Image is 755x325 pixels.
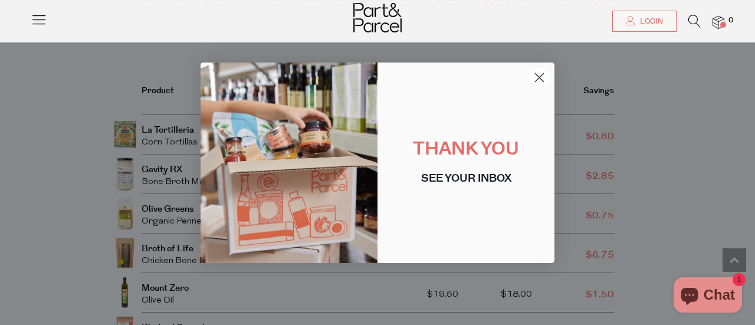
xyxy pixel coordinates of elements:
[201,63,377,263] img: 1625d8db-003b-427e-bd35-278c4d7a1e35.jpeg
[421,174,511,185] span: SEE YOUR INBOX
[637,17,663,27] span: Login
[726,15,736,26] span: 0
[413,141,519,159] span: THANK YOU
[670,277,746,316] inbox-online-store-chat: Shopify online store chat
[612,11,677,32] a: Login
[713,16,724,28] a: 0
[529,67,550,88] button: Close dialog
[353,3,402,32] img: Part&Parcel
